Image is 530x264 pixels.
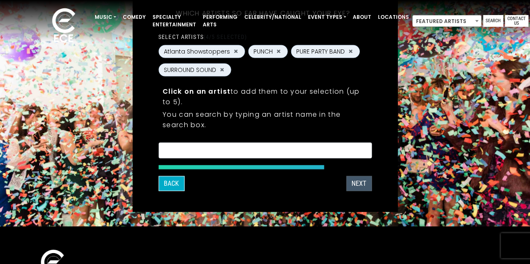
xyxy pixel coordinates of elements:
[347,48,354,55] button: Remove PURE PARTY BAND
[149,10,199,32] a: Specialty Entertainment
[164,47,230,56] span: Atlanta Showstoppers
[412,15,481,27] span: Featured Artists
[413,15,481,27] span: Featured Artists
[296,47,345,56] span: PURE PARTY BAND
[505,15,528,27] a: Contact Us
[305,10,349,24] a: Event Types
[43,6,85,46] img: ece_new_logo_whitev2-1.png
[163,109,367,130] p: You can search by typing an artist name in the search box.
[233,48,239,55] button: Remove Atlanta Showstoppers
[158,176,184,191] button: Back
[483,15,503,27] a: Search
[375,10,412,24] a: Locations
[91,10,119,24] a: Music
[241,10,305,24] a: Celebrity/National
[349,10,375,24] a: About
[119,10,149,24] a: Comedy
[163,86,230,96] strong: Click on an artist
[163,86,367,107] p: to add them to your selection (up to 5).
[253,47,273,56] span: PUNCH
[164,148,366,155] textarea: Search
[275,48,282,55] button: Remove PUNCH
[346,176,372,191] button: Next
[219,66,225,74] button: Remove SURROUND SOUND
[164,65,216,74] span: SURROUND SOUND
[199,10,241,32] a: Performing Arts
